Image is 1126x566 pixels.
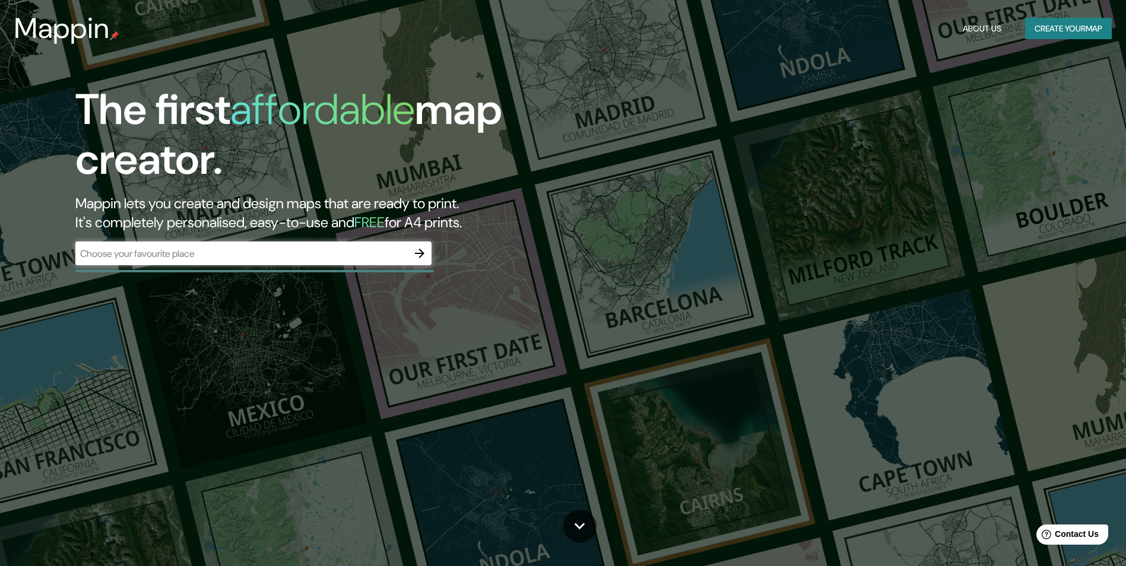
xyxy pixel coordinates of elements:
[1020,520,1113,553] iframe: Help widget launcher
[230,82,415,137] h1: affordable
[110,31,119,40] img: mappin-pin
[75,194,639,232] h2: Mappin lets you create and design maps that are ready to print. It's completely personalised, eas...
[75,247,408,260] input: Choose your favourite place
[14,12,110,45] h3: Mappin
[75,85,639,194] h1: The first map creator.
[958,18,1006,40] button: About Us
[354,213,385,231] h5: FREE
[1025,18,1112,40] button: Create yourmap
